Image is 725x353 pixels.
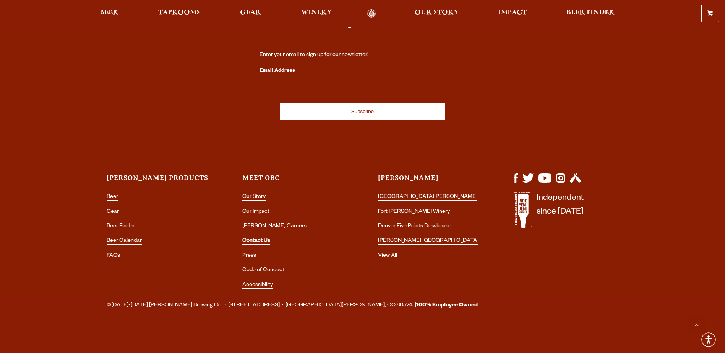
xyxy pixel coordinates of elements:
a: Odell Home [357,9,386,18]
a: Beer Finder [107,223,135,230]
a: Gear [235,9,266,18]
a: Press [242,253,256,259]
span: Taprooms [158,10,200,16]
a: Visit us on X (formerly Twitter) [522,179,534,185]
span: Beer Finder [566,10,615,16]
a: Visit us on Facebook [514,179,518,185]
a: Denver Five Points Brewhouse [378,223,451,230]
a: Our Story [242,194,266,201]
a: Our Story [410,9,464,18]
a: Beer [107,194,118,201]
a: Contact Us [242,238,270,245]
span: Our Story [415,10,459,16]
a: Beer [95,9,123,18]
h3: [PERSON_NAME] Products [107,173,212,189]
label: Email Address [260,66,466,76]
h3: [PERSON_NAME] [378,173,483,189]
a: Visit us on YouTube [538,179,551,185]
a: [PERSON_NAME] Careers [242,223,307,230]
p: Independent since [DATE] [537,192,584,232]
input: Subscribe [280,103,445,120]
a: Code of Conduct [242,267,284,274]
strong: 100% Employee Owned [416,303,478,309]
a: Gear [107,209,119,215]
a: Impact [493,9,532,18]
a: Fort [PERSON_NAME] Winery [378,209,450,215]
a: Winery [296,9,337,18]
span: Winery [301,10,332,16]
span: Impact [498,10,527,16]
a: FAQs [107,253,120,259]
a: Accessibility [242,282,273,289]
div: Enter your email to sign up for our newsletter! [260,52,466,59]
span: Beer [100,10,118,16]
a: Beer Calendar [107,238,142,245]
a: View All [378,253,397,259]
a: Beer Finder [561,9,620,18]
a: Scroll to top [687,315,706,334]
a: [GEOGRAPHIC_DATA][PERSON_NAME] [378,194,477,201]
h3: Meet OBC [242,173,347,189]
span: Gear [240,10,261,16]
div: Accessibility Menu [700,331,717,348]
span: ©[DATE]-[DATE] [PERSON_NAME] Brewing Co. · [STREET_ADDRESS] · [GEOGRAPHIC_DATA][PERSON_NAME], CO ... [107,301,478,311]
a: Our Impact [242,209,269,215]
a: [PERSON_NAME] [GEOGRAPHIC_DATA] [378,238,478,245]
a: Taprooms [153,9,205,18]
a: Visit us on Instagram [556,179,565,185]
a: Visit us on Untappd [570,179,581,185]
